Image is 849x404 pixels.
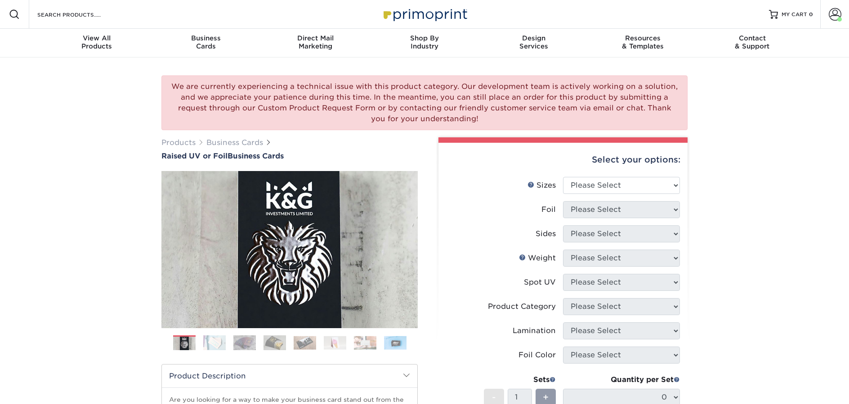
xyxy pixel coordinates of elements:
div: Industry [370,34,479,50]
div: Quantity per Set [563,374,680,385]
a: Direct MailMarketing [261,29,370,57]
span: 0 [809,11,813,18]
a: Resources& Templates [588,29,697,57]
span: Resources [588,34,697,42]
div: Foil [541,204,556,215]
div: Marketing [261,34,370,50]
span: Contact [697,34,807,42]
div: We are currently experiencing a technical issue with this product category. Our development team ... [161,75,688,130]
span: Design [479,34,588,42]
span: + [543,391,549,404]
div: Foil Color [518,350,556,360]
a: Business Cards [206,138,263,147]
div: Select your options: [446,143,680,177]
span: - [492,391,496,404]
img: Business Cards 05 [294,336,316,350]
img: Raised UV or Foil 01 [161,122,418,378]
a: BusinessCards [152,29,261,57]
input: SEARCH PRODUCTS..... [36,9,124,20]
div: & Templates [588,34,697,50]
span: Shop By [370,34,479,42]
span: Business [152,34,261,42]
a: DesignServices [479,29,588,57]
img: Primoprint [380,4,469,24]
div: Products [42,34,152,50]
a: Contact& Support [697,29,807,57]
a: Products [161,138,196,147]
h2: Product Description [162,364,417,387]
img: Business Cards 02 [203,335,226,351]
h1: Business Cards [161,152,418,160]
img: Business Cards 07 [354,336,376,350]
span: View All [42,34,152,42]
img: Business Cards 03 [233,335,256,351]
div: Lamination [513,325,556,336]
div: Sets [484,374,556,385]
div: Cards [152,34,261,50]
span: Direct Mail [261,34,370,42]
img: Business Cards 06 [324,336,346,350]
div: Sizes [527,180,556,191]
img: Business Cards 04 [264,335,286,351]
a: Raised UV or FoilBusiness Cards [161,152,418,160]
img: Business Cards 01 [173,332,196,355]
div: Services [479,34,588,50]
span: MY CART [782,11,807,18]
div: & Support [697,34,807,50]
div: Product Category [488,301,556,312]
a: View AllProducts [42,29,152,57]
div: Weight [519,253,556,263]
a: Shop ByIndustry [370,29,479,57]
div: Sides [536,228,556,239]
div: Spot UV [524,277,556,288]
span: Raised UV or Foil [161,152,228,160]
img: Business Cards 08 [384,336,407,350]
